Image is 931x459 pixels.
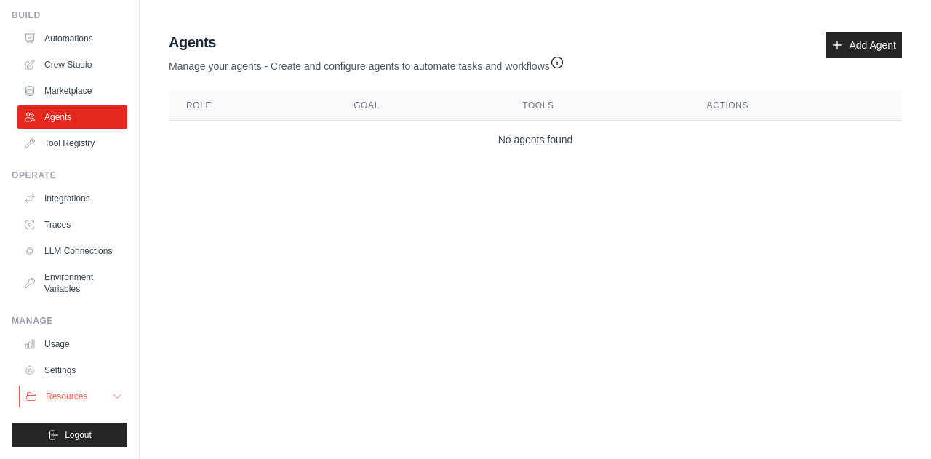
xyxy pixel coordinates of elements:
[505,91,689,121] th: Tools
[17,79,127,103] a: Marketplace
[12,423,127,447] button: Logout
[169,91,336,121] th: Role
[46,391,87,402] span: Resources
[17,239,127,263] a: LLM Connections
[17,53,127,76] a: Crew Studio
[17,105,127,129] a: Agents
[17,187,127,210] a: Integrations
[17,27,127,50] a: Automations
[17,332,127,356] a: Usage
[826,32,902,58] a: Add Agent
[65,429,92,441] span: Logout
[19,385,129,408] button: Resources
[12,169,127,181] div: Operate
[17,132,127,155] a: Tool Registry
[17,359,127,382] a: Settings
[169,32,564,52] h2: Agents
[17,213,127,236] a: Traces
[12,9,127,21] div: Build
[690,91,902,121] th: Actions
[12,315,127,327] div: Manage
[17,266,127,300] a: Environment Variables
[169,52,564,73] p: Manage your agents - Create and configure agents to automate tasks and workflows
[169,121,902,159] td: No agents found
[336,91,505,121] th: Goal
